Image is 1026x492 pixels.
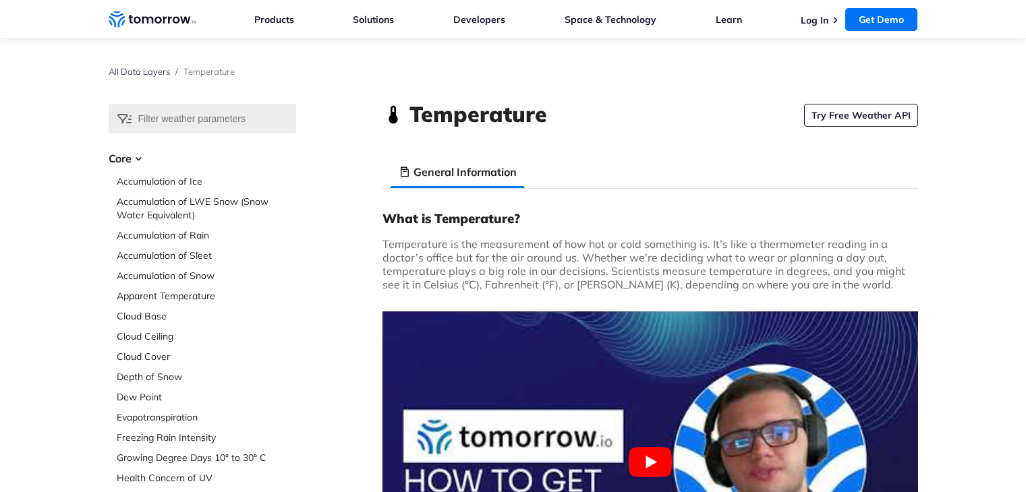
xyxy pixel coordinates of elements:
[804,104,918,127] a: Try Free Weather API
[117,175,296,188] a: Accumulation of Ice
[453,13,505,26] a: Developers
[109,9,196,30] a: Home link
[382,237,918,291] p: Temperature is the measurement of how hot or cold something is. It’s like a thermometer reading i...
[117,249,296,262] a: Accumulation of Sleet
[117,410,296,424] a: Evapotranspiration
[117,309,296,323] a: Cloud Base
[117,269,296,282] a: Accumulation of Snow
[409,99,547,129] h1: Temperature
[117,390,296,404] a: Dew Point
[117,471,296,485] a: Health Concern of UV
[109,104,296,133] input: Filter weather parameters
[117,431,296,444] a: Freezing Rain Intensity
[175,66,178,77] span: /
[391,156,525,188] li: General Information
[109,150,296,166] h3: Core
[117,289,296,303] a: Apparent Temperature
[382,210,918,226] h3: What is Temperature?
[414,164,517,180] h3: General Information
[117,195,296,222] a: Accumulation of LWE Snow (Snow Water Equivalent)
[117,370,296,383] a: Depth of Snow
[183,66,235,77] span: Temperature
[353,13,394,26] a: Solutions
[845,8,917,31] a: Get Demo
[117,350,296,363] a: Cloud Cover
[117,330,296,343] a: Cloud Ceiling
[109,66,170,77] a: All Data Layers
[801,14,828,26] a: Log In
[716,13,742,26] a: Learn
[117,451,296,464] a: Growing Degree Days 10° to 30° C
[117,228,296,242] a: Accumulation of Rain
[254,13,294,26] a: Products
[565,13,656,26] a: Space & Technology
